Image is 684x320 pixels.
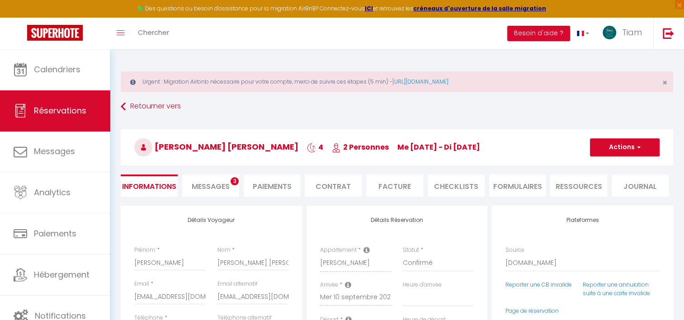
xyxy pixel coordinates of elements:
[505,217,660,223] h4: Plateformes
[134,141,298,152] span: [PERSON_NAME] [PERSON_NAME]
[662,77,667,88] span: ×
[217,246,230,254] label: Nom
[622,27,642,38] span: Tiam
[403,281,442,289] label: Heure d'arrivée
[413,5,546,12] a: créneaux d'ouverture de la salle migration
[428,174,485,197] li: CHECKLISTS
[121,174,178,197] li: Informations
[505,246,524,254] label: Source
[603,26,616,39] img: ...
[34,269,90,280] span: Hébergement
[392,78,448,85] a: [URL][DOMAIN_NAME]
[34,146,75,157] span: Messages
[121,71,673,92] div: Urgent : Migration Airbnb nécessaire pour votre compte, merci de suivre ces étapes (5 min) -
[507,26,570,41] button: Besoin d'aide ?
[320,217,474,223] h4: Détails Réservation
[583,281,650,297] a: Reporter une annulation suite à une carte invalide
[366,174,423,197] li: Facture
[320,246,357,254] label: Appartement
[7,4,34,31] button: Ouvrir le widget de chat LiveChat
[34,228,76,239] span: Paiements
[307,142,323,152] span: 4
[217,280,257,288] label: Email alternatif
[397,142,480,152] span: me [DATE] - di [DATE]
[332,142,389,152] span: 2 Personnes
[489,174,546,197] li: FORMULAIRES
[131,18,176,49] a: Chercher
[403,246,419,254] label: Statut
[27,25,83,41] img: Super Booking
[34,64,80,75] span: Calendriers
[121,99,673,115] a: Retourner vers
[663,28,674,39] img: logout
[138,28,169,37] span: Chercher
[320,281,338,289] label: Arrivée
[590,138,660,156] button: Actions
[231,177,239,185] span: 3
[34,105,86,116] span: Réservations
[134,246,156,254] label: Prénom
[550,174,607,197] li: Ressources
[505,281,572,288] a: Reporter une CB invalide
[244,174,301,197] li: Paiements
[596,18,653,49] a: ... Tiam
[365,5,373,12] a: ICI
[192,181,230,192] span: Messages
[134,217,288,223] h4: Détails Voyageur
[612,174,669,197] li: Journal
[134,280,149,288] label: Email
[662,79,667,87] button: Close
[305,174,362,197] li: Contrat
[34,187,71,198] span: Analytics
[505,307,559,315] a: Page de réservation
